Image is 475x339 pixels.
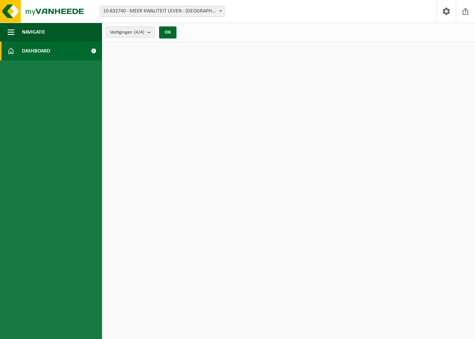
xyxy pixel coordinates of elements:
span: Vestigingen [110,27,144,38]
button: OK [159,26,176,39]
span: Navigatie [22,23,45,42]
span: 10-832740 - MEER KWALITEIT LEVEN - ANTWERPEN [100,6,224,17]
count: (4/4) [134,30,144,35]
button: Vestigingen(4/4) [106,26,155,38]
span: 10-832740 - MEER KWALITEIT LEVEN - ANTWERPEN [100,6,225,17]
span: Dashboard [22,42,50,60]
